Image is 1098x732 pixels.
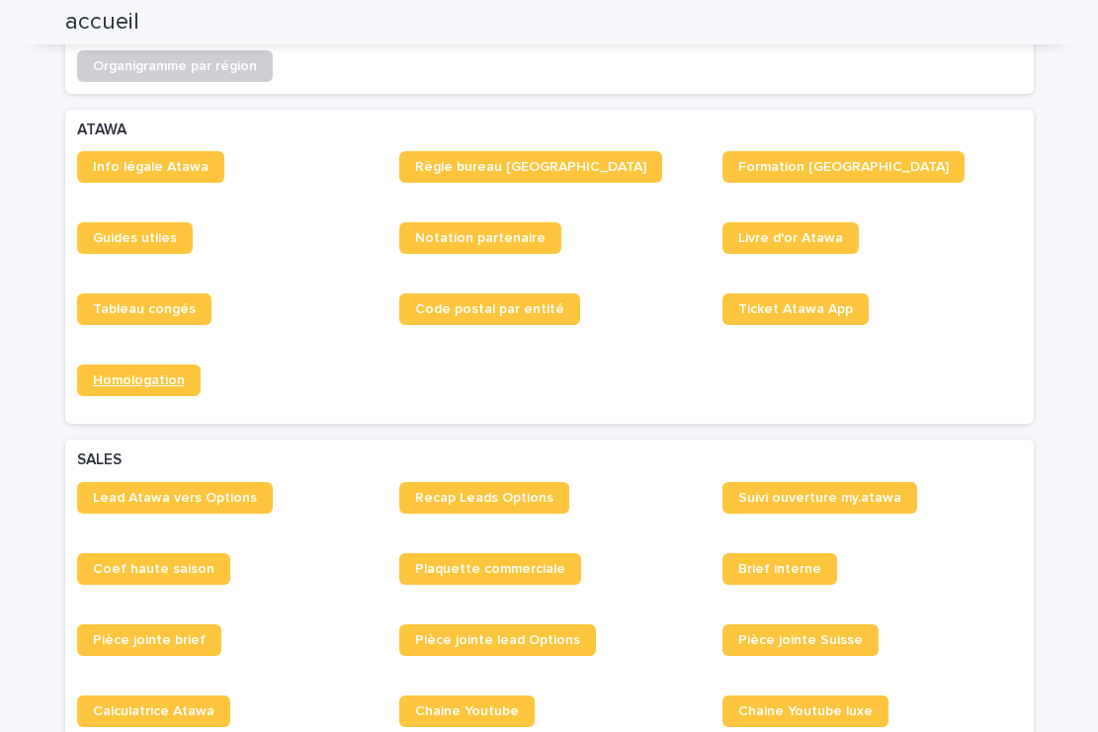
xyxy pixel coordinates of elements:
[93,373,185,387] span: Homologation
[415,231,546,245] span: Notation partenaire
[399,695,535,727] a: Chaine Youtube
[415,704,519,718] span: Chaine Youtube
[415,562,565,576] span: Plaquette commerciale
[399,293,580,325] a: Code postal par entité
[93,633,206,647] span: Pièce jointe brief
[722,222,859,254] a: Livre d'or Atawa
[399,222,561,254] a: Notation partenaire
[77,451,122,469] h2: SALES
[77,553,230,585] a: Coef haute saison
[738,160,949,174] span: Formation [GEOGRAPHIC_DATA]
[93,160,209,174] span: Info légale Atawa
[77,50,273,82] a: Organigramme par région
[93,491,257,505] span: Lead Atawa vers Options
[93,302,196,316] span: Tableau congés
[722,624,879,656] a: Pièce jointe Suisse
[77,365,201,396] a: Homologation
[415,302,564,316] span: Code postal par entité
[738,633,863,647] span: Pièce jointe Suisse
[722,482,917,514] a: Suivi ouverture my.atawa
[93,704,214,718] span: Calculatrice Atawa
[722,293,869,325] a: Ticket Atawa App
[415,160,646,174] span: Règle bureau [GEOGRAPHIC_DATA]
[399,624,596,656] a: Pièce jointe lead Options
[415,491,553,505] span: Recap Leads Options
[399,553,581,585] a: Plaquette commerciale
[77,624,221,656] a: Pièce jointe brief
[399,482,569,514] a: Recap Leads Options
[93,562,214,576] span: Coef haute saison
[77,293,211,325] a: Tableau congés
[738,302,853,316] span: Ticket Atawa App
[722,151,965,183] a: Formation [GEOGRAPHIC_DATA]
[77,151,224,183] a: Info légale Atawa
[415,633,580,647] span: Pièce jointe lead Options
[93,231,177,245] span: Guides utiles
[722,695,888,727] a: Chaine Youtube luxe
[77,482,273,514] a: Lead Atawa vers Options
[738,491,901,505] span: Suivi ouverture my.atawa
[738,704,873,718] span: Chaine Youtube luxe
[738,562,821,576] span: Brief interne
[77,222,193,254] a: Guides utiles
[738,231,843,245] span: Livre d'or Atawa
[93,59,257,73] span: Organigramme par région
[65,8,139,37] h2: accueil
[722,553,837,585] a: Brief interne
[77,695,230,727] a: Calculatrice Atawa
[399,151,662,183] a: Règle bureau [GEOGRAPHIC_DATA]
[77,122,127,139] h2: ATAWA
